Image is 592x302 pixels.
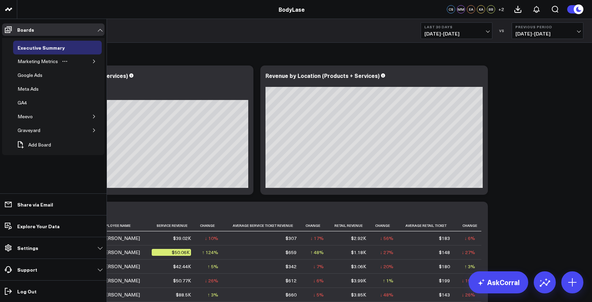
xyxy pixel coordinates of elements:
[17,289,37,294] p: Log Out
[351,277,366,284] div: $3.99K
[176,291,191,298] div: $88.5K
[100,263,140,270] div: [PERSON_NAME]
[467,5,475,13] div: EA
[208,291,218,298] div: ↑ 3%
[16,85,40,93] div: Meta Ads
[16,57,60,66] div: Marketing Metrics
[351,291,366,298] div: $3.85K
[464,235,475,242] div: ↓ 6%
[173,277,191,284] div: $50.77K
[13,41,80,54] a: Executive SummaryOpen board menu
[351,263,366,270] div: $3.06K
[16,126,42,134] div: Graveyard
[303,220,330,231] th: Change
[330,220,372,231] th: Retail Revenue
[60,59,70,64] button: Open board menu
[13,96,42,110] a: GA4Open board menu
[285,235,297,242] div: $307
[100,291,140,298] div: [PERSON_NAME]
[310,249,324,256] div: ↑ 48%
[31,94,248,100] div: Previous: $900.59K
[439,277,450,284] div: $199
[439,235,450,242] div: $183
[380,235,393,242] div: ↓ 56%
[173,263,191,270] div: $42.44K
[456,220,481,231] th: Change
[17,27,34,32] p: Boards
[515,25,580,29] b: Previous Period
[447,5,455,13] div: CS
[152,249,191,256] div: $50.06K
[462,277,475,284] div: ↓ 19%
[152,220,197,231] th: Service Revenue
[13,137,54,152] button: Add Board
[313,291,324,298] div: ↓ 5%
[380,263,393,270] div: ↓ 20%
[462,291,475,298] div: ↓ 26%
[285,277,297,284] div: $612
[279,6,305,13] a: BodyLase
[496,29,508,33] div: VS
[464,263,475,270] div: ↑ 3%
[224,220,303,231] th: Average Service Ticket Revenue
[469,271,528,293] a: AskCorral
[439,249,450,256] div: $148
[439,263,450,270] div: $180
[497,5,505,13] button: +2
[208,263,218,270] div: ↑ 5%
[17,245,38,251] p: Settings
[462,249,475,256] div: ↓ 27%
[16,99,29,107] div: GA4
[100,235,140,242] div: [PERSON_NAME]
[2,285,104,298] a: Log Out
[16,43,67,52] div: Executive Summary
[400,220,456,231] th: Average Retail Ticket
[202,249,218,256] div: ↑ 124%
[13,110,48,123] a: MeevoOpen board menu
[16,71,44,79] div: Google Ads
[16,112,34,121] div: Meevo
[383,277,393,284] div: ↑ 1%
[380,249,393,256] div: ↓ 27%
[424,25,489,29] b: Last 30 Days
[372,220,400,231] th: Change
[310,235,324,242] div: ↓ 17%
[512,22,583,39] button: Previous Period[DATE]-[DATE]
[351,235,366,242] div: $2.92K
[28,142,51,148] span: Add Board
[285,263,297,270] div: $342
[498,7,504,12] span: + 2
[487,5,495,13] div: BB
[285,291,297,298] div: $660
[13,123,55,137] a: GraveyardOpen board menu
[205,235,218,242] div: ↓ 10%
[380,291,393,298] div: ↓ 48%
[13,54,73,68] a: Marketing MetricsOpen board menu
[477,5,485,13] div: KA
[173,235,191,242] div: $39.02K
[13,82,53,96] a: Meta AdsOpen board menu
[17,202,53,207] p: Share via Email
[351,249,366,256] div: $1.18K
[100,220,152,231] th: Employee Name
[13,68,57,82] a: Google AdsOpen board menu
[197,220,224,231] th: Change
[205,277,218,284] div: ↓ 26%
[17,267,37,272] p: Support
[100,249,140,256] div: [PERSON_NAME]
[285,249,297,256] div: $659
[439,291,450,298] div: $143
[421,22,492,39] button: Last 30 Days[DATE]-[DATE]
[17,223,60,229] p: Explore Your Data
[313,263,324,270] div: ↓ 7%
[100,277,140,284] div: [PERSON_NAME]
[265,72,380,79] div: Revenue by Location (Products + Services)
[313,277,324,284] div: ↓ 6%
[424,31,489,37] span: [DATE] - [DATE]
[457,5,465,13] div: MM
[515,31,580,37] span: [DATE] - [DATE]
